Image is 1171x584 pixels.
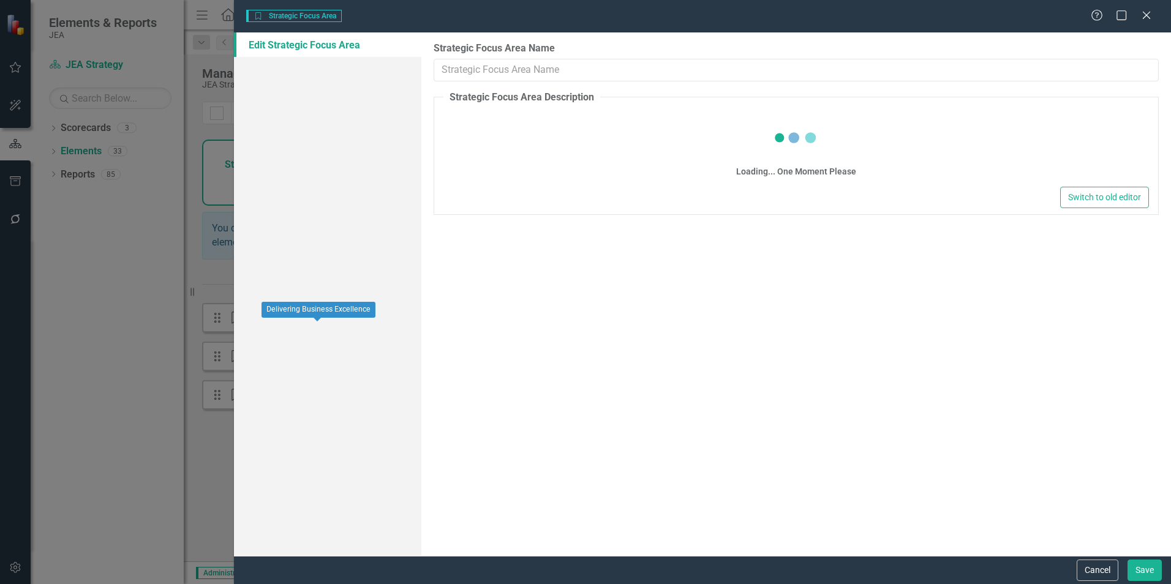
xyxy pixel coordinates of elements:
span: Strategic Focus Area [246,10,341,22]
div: Loading... One Moment Please [736,165,856,178]
button: Cancel [1077,560,1118,581]
label: Strategic Focus Area Name [434,42,1159,56]
input: Strategic Focus Area Name [434,59,1159,81]
legend: Strategic Focus Area Description [443,91,600,105]
button: Switch to old editor [1060,187,1149,208]
a: Edit Strategic Focus Area [234,32,421,57]
div: Delivering Business Excellence [262,302,375,318]
button: Save [1128,560,1162,581]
